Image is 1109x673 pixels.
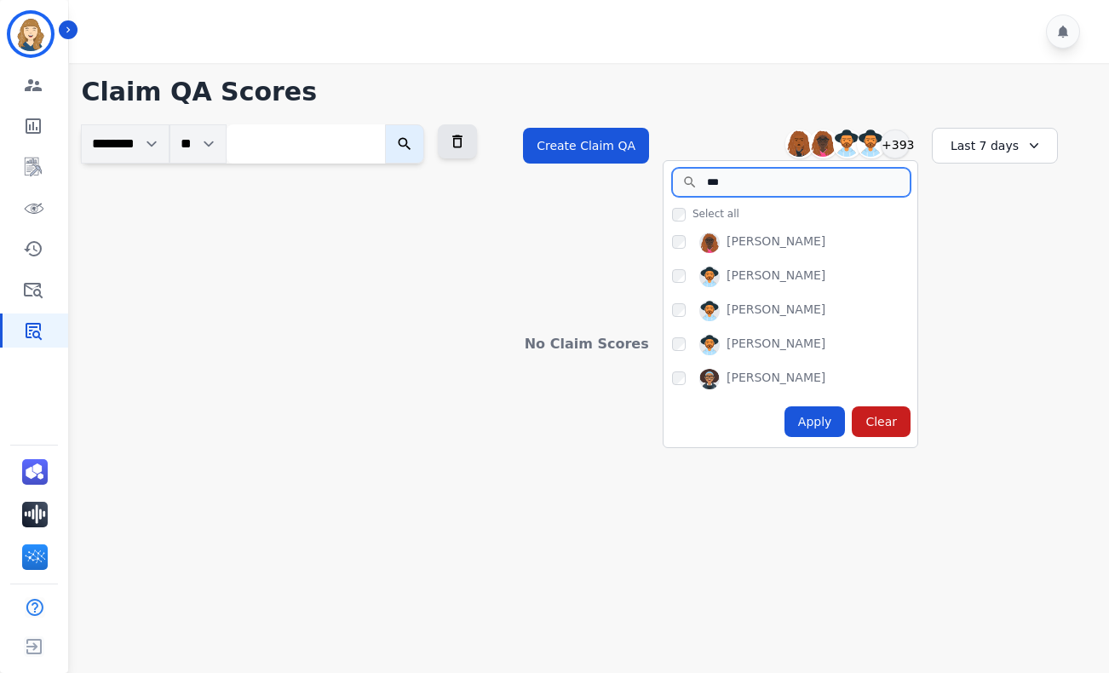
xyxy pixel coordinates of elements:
[692,207,739,221] span: Select all
[932,128,1058,164] div: Last 7 days
[81,334,1092,354] div: No Claim Scores
[727,335,825,355] div: [PERSON_NAME]
[881,129,910,158] div: +393
[10,14,51,55] img: Bordered avatar
[727,233,825,253] div: [PERSON_NAME]
[852,406,911,437] div: Clear
[523,128,649,164] button: Create Claim QA
[727,267,825,287] div: [PERSON_NAME]
[727,301,825,321] div: [PERSON_NAME]
[81,77,1092,107] h1: Claim QA Scores
[784,406,846,437] div: Apply
[727,369,825,389] div: [PERSON_NAME]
